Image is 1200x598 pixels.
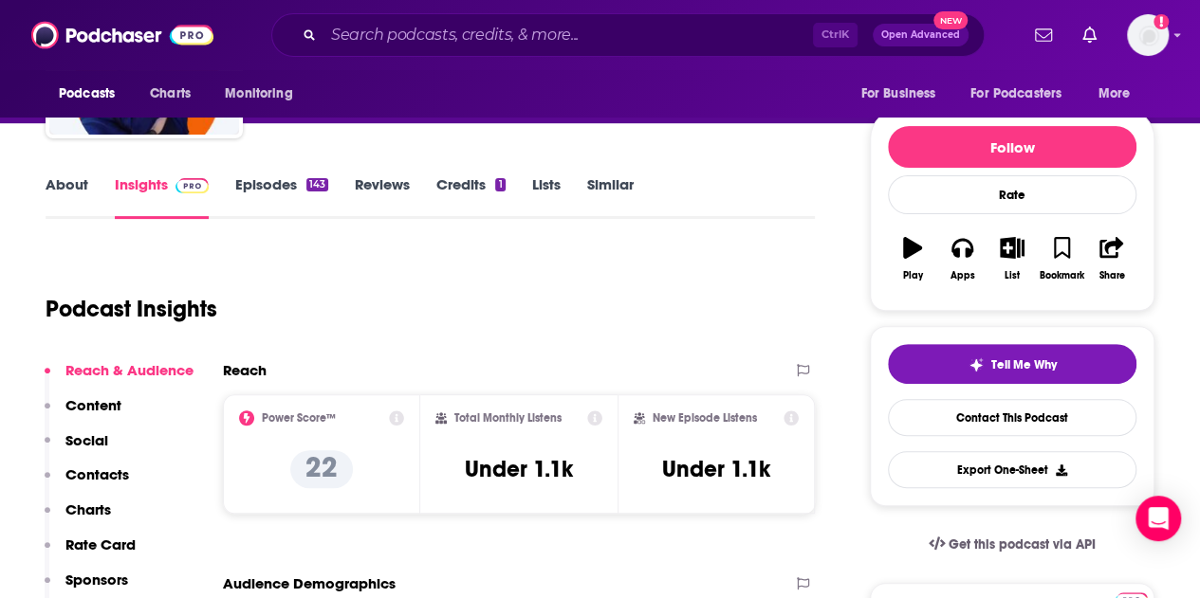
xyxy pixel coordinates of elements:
[888,225,937,293] button: Play
[45,535,136,571] button: Rate Card
[212,76,317,112] button: open menu
[45,396,121,431] button: Content
[1098,81,1131,107] span: More
[65,535,136,553] p: Rate Card
[65,500,111,518] p: Charts
[933,11,968,29] span: New
[46,295,217,323] h1: Podcast Insights
[454,411,562,425] h2: Total Monthly Listens
[1040,270,1084,281] div: Bookmark
[223,361,267,379] h2: Reach
[45,500,111,535] button: Charts
[991,357,1057,372] span: Tell Me Why
[914,521,1111,568] a: Get this podcast via API
[115,175,209,219] a: InsightsPodchaser Pro
[45,465,129,500] button: Contacts
[1127,14,1169,56] button: Show profile menu
[949,536,1096,553] span: Get this podcast via API
[888,451,1136,488] button: Export One-Sheet
[888,399,1136,436] a: Contact This Podcast
[873,24,969,46] button: Open AdvancedNew
[653,411,757,425] h2: New Episode Listens
[1085,76,1154,112] button: open menu
[1127,14,1169,56] img: User Profile
[65,396,121,414] p: Content
[937,225,987,293] button: Apps
[988,225,1037,293] button: List
[1005,270,1020,281] div: List
[65,571,128,589] p: Sponsors
[1037,225,1086,293] button: Bookmark
[65,361,194,379] p: Reach & Audience
[262,411,336,425] h2: Power Score™
[65,465,129,483] p: Contacts
[235,175,328,219] a: Episodes143
[1127,14,1169,56] span: Logged in as megcassidy
[951,270,975,281] div: Apps
[888,344,1136,384] button: tell me why sparkleTell Me Why
[150,81,191,107] span: Charts
[46,76,139,112] button: open menu
[290,450,353,488] p: 22
[59,81,115,107] span: Podcasts
[495,178,505,191] div: 1
[1027,19,1060,51] a: Show notifications dropdown
[888,126,1136,168] button: Follow
[587,175,634,219] a: Similar
[31,17,213,53] img: Podchaser - Follow, Share and Rate Podcasts
[271,13,985,57] div: Search podcasts, credits, & more...
[1135,496,1181,541] div: Open Intercom Messenger
[1154,14,1169,29] svg: Add a profile image
[970,81,1062,107] span: For Podcasters
[175,178,209,193] img: Podchaser Pro
[958,76,1089,112] button: open menu
[45,361,194,396] button: Reach & Audience
[223,574,396,592] h2: Audience Demographics
[65,431,108,449] p: Social
[46,175,88,219] a: About
[1075,19,1104,51] a: Show notifications dropdown
[662,455,770,483] h3: Under 1.1k
[847,76,959,112] button: open menu
[903,270,923,281] div: Play
[813,23,858,47] span: Ctrl K
[306,178,328,191] div: 143
[45,431,108,466] button: Social
[465,455,573,483] h3: Under 1.1k
[436,175,505,219] a: Credits1
[323,20,813,50] input: Search podcasts, credits, & more...
[225,81,292,107] span: Monitoring
[1098,270,1124,281] div: Share
[888,175,1136,214] div: Rate
[881,30,960,40] span: Open Advanced
[532,175,561,219] a: Lists
[1087,225,1136,293] button: Share
[138,76,202,112] a: Charts
[860,81,935,107] span: For Business
[355,175,410,219] a: Reviews
[969,357,984,372] img: tell me why sparkle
